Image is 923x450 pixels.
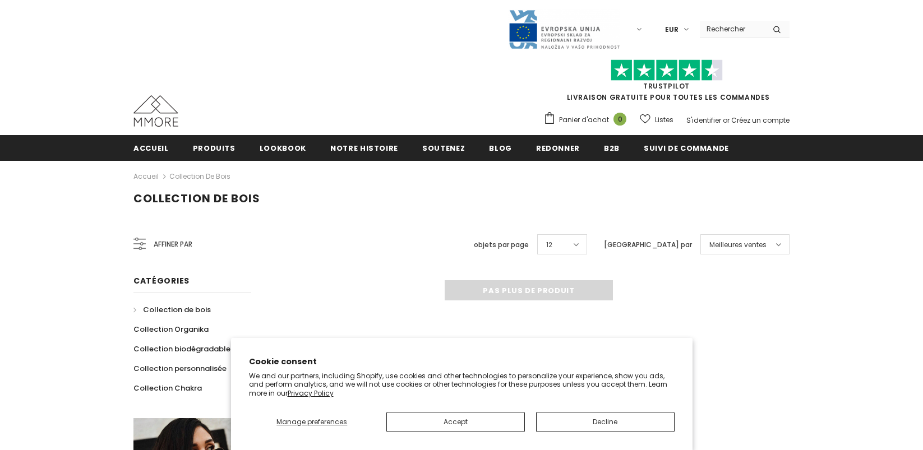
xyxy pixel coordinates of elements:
[723,115,730,125] span: or
[154,238,192,250] span: Affiner par
[508,9,620,50] img: Javni Razpis
[249,372,675,398] p: We and our partners, including Shopify, use cookies and other technologies to personalize your ex...
[489,143,512,154] span: Blog
[133,363,227,374] span: Collection personnalisée
[133,95,178,127] img: Cas MMORE
[260,143,306,154] span: Lookbook
[700,21,764,37] input: Search Site
[644,143,729,154] span: Suivi de commande
[655,114,673,126] span: Listes
[611,59,723,81] img: Faites confiance aux étoiles pilotes
[276,417,347,426] span: Manage preferences
[330,135,398,160] a: Notre histoire
[474,239,529,250] label: objets par page
[133,191,260,206] span: Collection de bois
[604,143,620,154] span: B2B
[133,383,202,393] span: Collection Chakra
[143,304,211,315] span: Collection de bois
[543,64,790,102] span: LIVRAISON GRATUITE POUR TOUTES LES COMMANDES
[643,81,690,91] a: TrustPilot
[169,171,230,181] a: Collection de bois
[543,112,632,128] a: Panier d'achat 0
[604,239,692,250] label: [GEOGRAPHIC_DATA] par
[536,135,580,160] a: Redonner
[133,170,159,183] a: Accueil
[133,143,169,154] span: Accueil
[193,143,236,154] span: Produits
[613,113,626,126] span: 0
[260,135,306,160] a: Lookbook
[249,356,675,368] h2: Cookie consent
[731,115,790,125] a: Créez un compte
[686,115,721,125] a: S'identifier
[489,135,512,160] a: Blog
[559,114,609,126] span: Panier d'achat
[709,239,767,250] span: Meilleures ventes
[604,135,620,160] a: B2B
[665,24,679,35] span: EUR
[386,412,525,432] button: Accept
[422,143,465,154] span: soutenez
[193,135,236,160] a: Produits
[133,339,230,359] a: Collection biodégradable
[640,110,673,129] a: Listes
[133,324,209,335] span: Collection Organika
[133,378,202,398] a: Collection Chakra
[133,319,209,339] a: Collection Organika
[133,344,230,354] span: Collection biodégradable
[644,135,729,160] a: Suivi de commande
[536,412,675,432] button: Decline
[422,135,465,160] a: soutenez
[133,275,190,286] span: Catégories
[133,135,169,160] a: Accueil
[248,412,375,432] button: Manage preferences
[133,359,227,378] a: Collection personnalisée
[536,143,580,154] span: Redonner
[133,300,211,319] a: Collection de bois
[508,24,620,34] a: Javni Razpis
[546,239,552,250] span: 12
[288,388,334,398] a: Privacy Policy
[330,143,398,154] span: Notre histoire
